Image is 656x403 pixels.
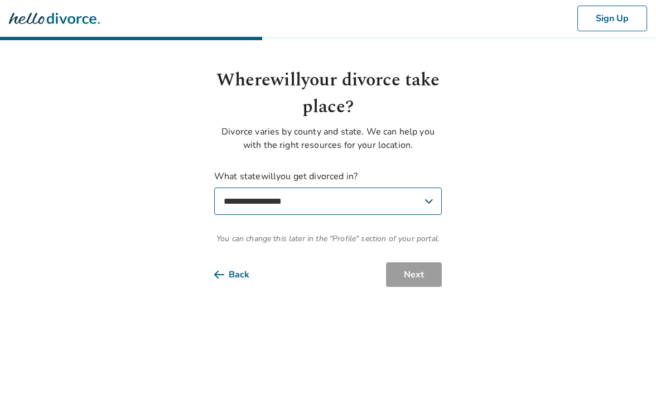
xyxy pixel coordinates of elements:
button: Back [214,262,267,287]
select: What statewillyou get divorced in? [214,188,442,215]
iframe: Chat Widget [600,349,656,403]
p: Divorce varies by county and state. We can help you with the right resources for your location. [214,125,442,152]
span: You can change this later in the "Profile" section of your portal. [214,233,442,244]
h1: Where will your divorce take place? [214,67,442,121]
button: Next [386,262,442,287]
label: What state will you get divorced in? [214,170,442,215]
button: Sign Up [577,6,647,31]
